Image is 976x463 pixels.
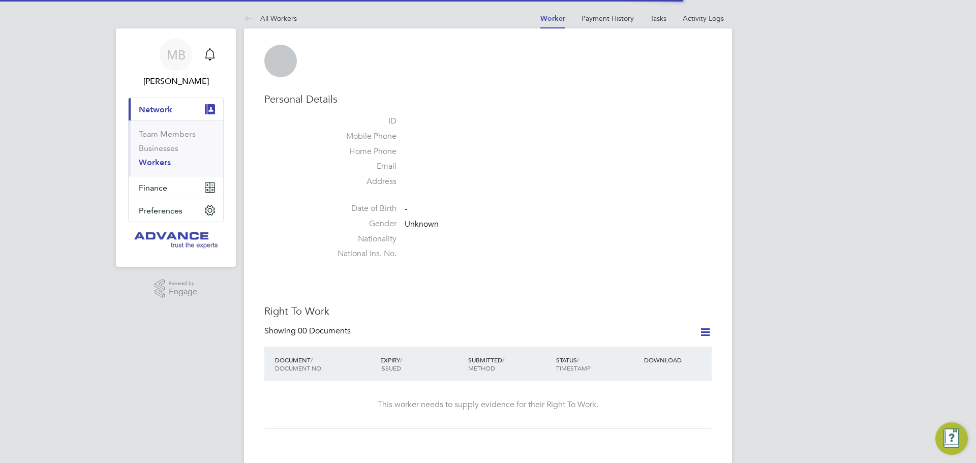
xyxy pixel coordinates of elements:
[325,249,396,259] label: National Ins. No.
[325,131,396,142] label: Mobile Phone
[169,279,197,288] span: Powered by
[274,399,701,410] div: This worker needs to supply evidence for their Right To Work.
[128,39,224,87] a: MB[PERSON_NAME]
[129,98,223,120] button: Network
[325,219,396,229] label: Gender
[540,14,565,23] a: Worker
[275,364,323,372] span: DOCUMENT NO.
[683,14,724,23] a: Activity Logs
[935,422,968,455] button: Engage Resource Center
[380,364,401,372] span: ISSUED
[139,143,178,153] a: Businesses
[468,364,495,372] span: METHOD
[128,75,224,87] span: Martin Brown
[554,351,642,377] div: STATUS
[325,161,396,172] label: Email
[325,116,396,127] label: ID
[325,176,396,187] label: Address
[466,351,554,377] div: SUBMITTED
[502,356,504,364] span: /
[155,279,198,298] a: Powered byEngage
[244,14,297,23] a: All Workers
[577,356,579,364] span: /
[325,203,396,214] label: Date of Birth
[139,206,182,215] span: Preferences
[264,304,712,318] h3: Right To Work
[311,356,313,364] span: /
[129,176,223,199] button: Finance
[298,326,351,336] span: 00 Documents
[139,105,172,114] span: Network
[139,129,196,139] a: Team Members
[642,351,712,369] div: DOWNLOAD
[139,158,171,167] a: Workers
[272,351,378,377] div: DOCUMENT
[556,364,591,372] span: TIMESTAMP
[400,356,402,364] span: /
[139,183,167,193] span: Finance
[325,146,396,157] label: Home Phone
[405,204,407,214] span: -
[264,326,353,336] div: Showing
[167,48,186,61] span: MB
[264,92,712,106] h3: Personal Details
[134,232,218,249] img: advanceonline-logo-retina.png
[582,14,634,23] a: Payment History
[116,28,236,267] nav: Main navigation
[325,234,396,244] label: Nationality
[129,199,223,222] button: Preferences
[378,351,466,377] div: EXPIRY
[650,14,666,23] a: Tasks
[128,232,224,249] a: Go to home page
[169,288,197,296] span: Engage
[129,120,223,176] div: Network
[405,219,439,229] span: Unknown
